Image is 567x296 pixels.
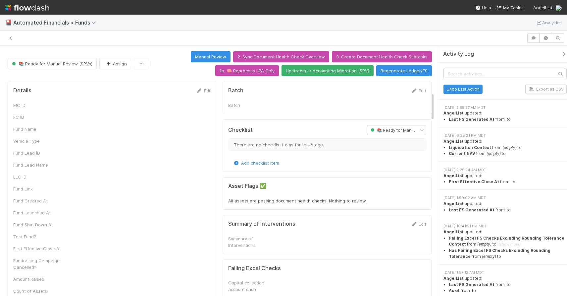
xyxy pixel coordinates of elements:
a: Edit [411,88,426,93]
a: Add checklist item [233,160,279,166]
div: Amount Raised [13,276,63,282]
span: Automated Financials > Funds [13,19,99,26]
strong: Has Failing Excel FS Checks Excluding Rounding Tolerance [449,248,550,259]
strong: Current NAV [449,151,475,156]
div: [DATE] 2:55:37 AM MDT [443,105,567,111]
strong: First Effective Close At [449,179,499,184]
li: from to [449,282,567,288]
strong: As of [449,288,460,293]
div: updated: [443,138,567,157]
div: [DATE] 1:59:02 AM MDT [443,195,567,201]
div: updated: [443,173,567,185]
input: Search activities... [443,68,567,79]
div: Summary of Interventions [228,235,278,249]
h5: Checklist [228,127,253,133]
div: updated: [443,229,567,259]
strong: AngelList [443,201,464,206]
div: LLC ID [13,174,63,180]
strong: AngelList [443,229,464,234]
h5: Batch [228,87,243,94]
div: First Effective Close At [13,245,63,252]
span: AngelList [533,5,552,10]
strong: Failing Excel FS Checks Excluding Rounding Tolerance Context [449,236,564,247]
div: [DATE] 6:28:21 PM MDT [443,133,567,138]
span: Activity Log [443,51,474,57]
div: Fund Name [13,126,63,132]
span: (show more) [498,242,521,247]
li: from to [449,207,567,213]
div: updated: [443,110,567,122]
em: (empty) [482,254,496,259]
div: Fund Lead ID [13,150,63,156]
a: Edit [411,221,426,227]
h5: Summary of Interventions [228,221,295,227]
div: Fund Lead Name [13,162,63,168]
strong: Last FS Generated At [449,207,494,212]
div: Fundraising Campaign Cancelled? [13,257,63,270]
strong: Liquidation Context [449,145,491,150]
button: Upstream -> Accounting Migration (SPV) [282,65,374,76]
img: logo-inverted-e16ddd16eac7371096b0.svg [5,2,49,13]
li: from to [449,151,567,157]
div: Fund Launched At [13,209,63,216]
em: (empty) [502,145,517,150]
summary: Failing Excel FS Checks Excluding Rounding Tolerance Context from (empty) to (show more) [449,235,567,248]
div: There are no checklist items for this stage. [228,138,427,151]
h5: Failing Excel Checks [228,265,281,272]
div: Fund Created At [13,197,63,204]
li: from to [449,179,567,185]
h5: Details [13,87,31,94]
span: All assets are passing document health checks! Nothing to review. [228,198,367,203]
li: from to [449,248,567,260]
div: Vehicle Type [13,138,63,144]
button: Regenerate Ledger/FS [376,65,432,76]
div: [DATE] 10:41:51 PM MDT [443,223,567,229]
span: 📚 Ready for Manual Review (SPVs) [369,128,446,133]
div: Fund Link [13,185,63,192]
div: FC ID [13,114,63,120]
a: My Tasks [496,4,523,11]
div: [DATE] 2:25:24 AM MDT [443,167,567,173]
button: 2. Sync Document Health Check Overview [233,51,329,62]
div: Test Fund? [13,233,63,240]
div: Count of Assets [13,288,63,294]
button: 3. Create Document Health Check Subtasks [332,51,432,62]
img: avatar_5ff1a016-d0ce-496a-bfbe-ad3802c4d8a0.png [555,5,562,11]
span: 📚 Ready for Manual Review (SPVs) [11,61,92,66]
li: from to [449,116,567,122]
strong: Last FS Generated At [449,282,494,287]
a: Analytics [536,19,562,27]
div: Capital collection account cash [228,279,278,293]
span: 🎴 [5,20,12,25]
strong: Last FS Generated At [449,117,494,122]
strong: AngelList [443,111,464,115]
div: MC ID [13,102,63,109]
button: Undo Last Action [443,85,483,94]
strong: AngelList [443,139,464,144]
button: Assign [99,58,131,69]
button: 1b. 🧠 Reprocess LPA Only [215,65,279,76]
div: Help [475,4,491,11]
div: updated: [443,201,567,213]
span: My Tasks [496,5,523,10]
button: Export as CSV [525,85,567,94]
em: (empty) [477,242,491,247]
div: Fund Shut Down At [13,221,63,228]
button: Manual Review [191,51,231,62]
a: Edit [196,88,212,93]
h5: Asset Flags ✅ [228,183,427,189]
li: from to [449,145,567,151]
strong: AngelList [443,173,464,178]
button: 📚 Ready for Manual Review (SPVs) [8,58,97,69]
li: from to [449,288,567,294]
em: (empty) [487,151,501,156]
div: Batch [228,102,278,109]
strong: AngelList [443,276,464,281]
div: updated: [443,275,567,294]
div: [DATE] 1:57:12 AM MDT [443,270,567,275]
